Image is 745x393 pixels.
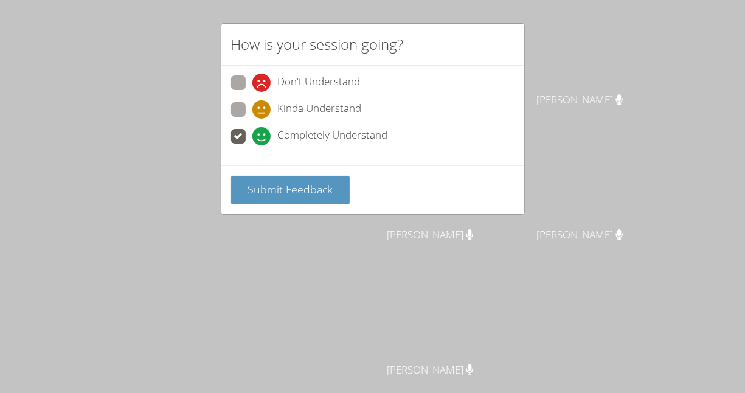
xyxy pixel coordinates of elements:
[231,33,404,55] h2: How is your session going?
[278,100,362,119] span: Kinda Understand
[278,74,361,92] span: Don't Understand
[231,176,350,204] button: Submit Feedback
[278,127,388,145] span: Completely Understand
[248,182,333,196] span: Submit Feedback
